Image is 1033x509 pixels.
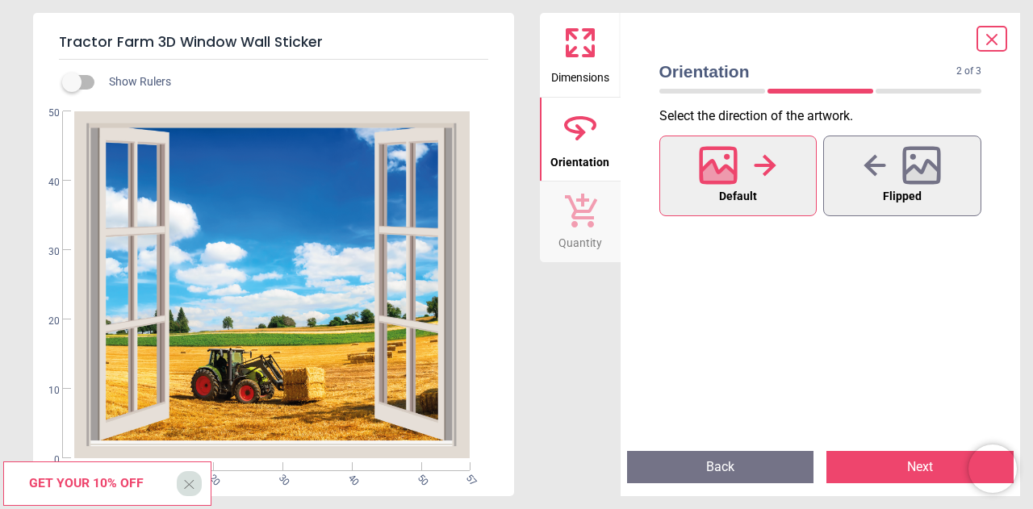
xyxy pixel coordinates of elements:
[414,472,424,482] span: 50
[29,245,60,259] span: 30
[72,73,514,92] div: Show Rulers
[59,26,488,60] h5: Tractor Farm 3D Window Wall Sticker
[29,384,60,398] span: 10
[659,60,957,83] span: Orientation
[659,136,818,216] button: Default
[29,315,60,328] span: 20
[659,107,995,125] p: Select the direction of the artwork .
[540,13,621,97] button: Dimensions
[540,181,621,262] button: Quantity
[826,451,1014,483] button: Next
[627,451,814,483] button: Back
[345,472,355,482] span: 40
[206,472,216,482] span: 20
[29,106,60,120] span: 50
[275,472,286,482] span: 30
[540,98,621,181] button: Orientation
[29,453,60,467] span: 0
[550,147,609,171] span: Orientation
[551,62,609,86] span: Dimensions
[29,176,60,190] span: 40
[956,65,981,78] span: 2 of 3
[558,227,602,252] span: Quantity
[719,186,757,207] span: Default
[823,136,981,216] button: Flipped
[462,472,473,482] span: 57
[883,186,922,207] span: Flipped
[968,444,1017,493] iframe: Brevo live chat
